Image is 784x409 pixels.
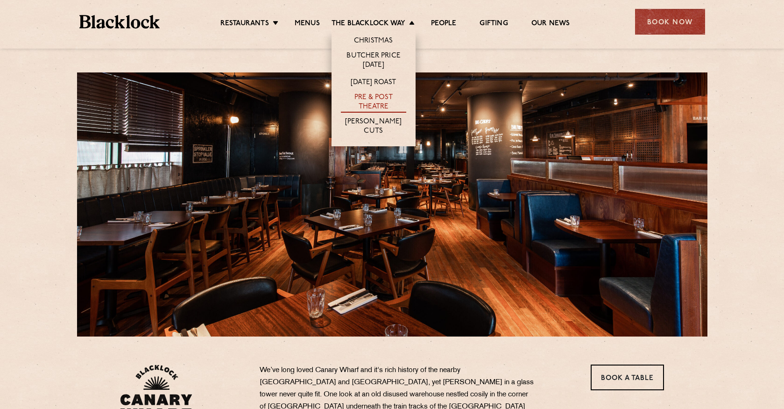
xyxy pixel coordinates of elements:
a: The Blacklock Way [332,19,405,29]
a: Book a Table [591,365,664,390]
a: Gifting [480,19,508,29]
a: Menus [295,19,320,29]
a: Butcher Price [DATE] [341,51,406,71]
a: [DATE] Roast [351,78,396,88]
a: Restaurants [220,19,269,29]
a: Christmas [354,36,393,47]
a: People [431,19,456,29]
div: Book Now [635,9,705,35]
img: BL_Textured_Logo-footer-cropped.svg [79,15,160,29]
a: Pre & Post Theatre [341,93,406,113]
a: [PERSON_NAME] Cuts [341,117,406,137]
a: Our News [531,19,570,29]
